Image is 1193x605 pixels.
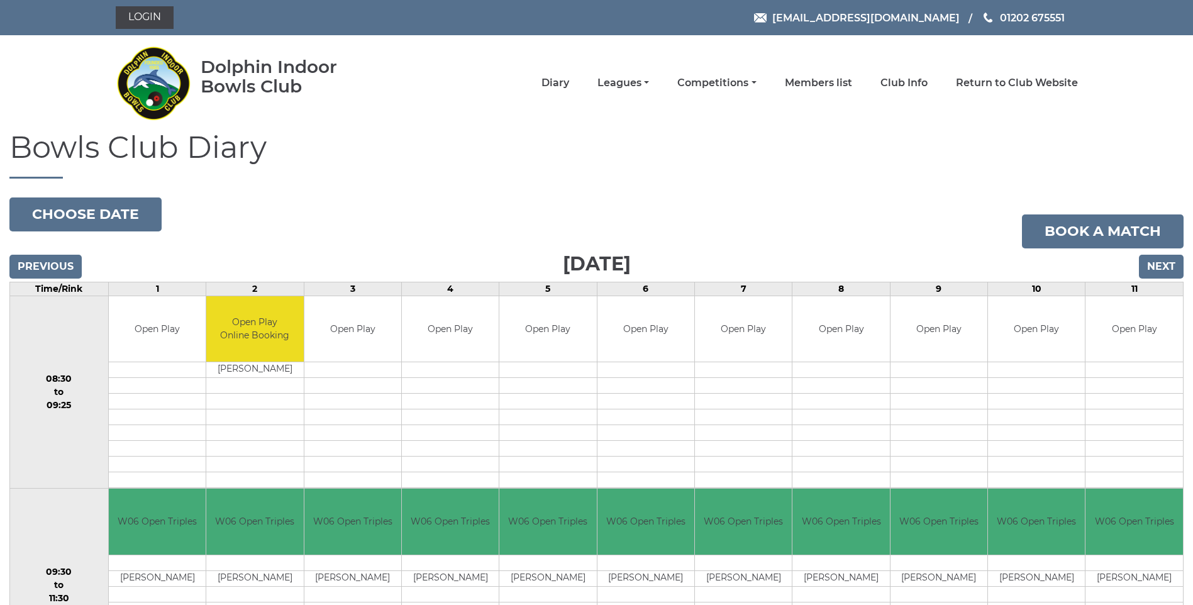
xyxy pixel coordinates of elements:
[956,76,1078,90] a: Return to Club Website
[988,489,1085,555] td: W06 Open Triples
[792,282,890,296] td: 8
[9,197,162,231] button: Choose date
[1085,296,1183,362] td: Open Play
[201,57,377,96] div: Dolphin Indoor Bowls Club
[108,282,206,296] td: 1
[890,282,987,296] td: 9
[206,296,303,362] td: Open Play Online Booking
[988,296,1085,362] td: Open Play
[541,76,569,90] a: Diary
[988,282,1085,296] td: 10
[792,296,889,362] td: Open Play
[9,255,82,279] input: Previous
[1000,11,1065,23] span: 01202 675551
[785,76,852,90] a: Members list
[402,296,499,362] td: Open Play
[792,570,889,586] td: [PERSON_NAME]
[304,489,401,555] td: W06 Open Triples
[401,282,499,296] td: 4
[206,362,303,378] td: [PERSON_NAME]
[891,570,987,586] td: [PERSON_NAME]
[206,570,303,586] td: [PERSON_NAME]
[109,296,206,362] td: Open Play
[597,570,694,586] td: [PERSON_NAME]
[9,131,1184,179] h1: Bowls Club Diary
[206,282,304,296] td: 2
[754,13,767,23] img: Email
[1022,214,1184,248] a: Book a match
[1085,489,1183,555] td: W06 Open Triples
[499,282,597,296] td: 5
[597,489,694,555] td: W06 Open Triples
[982,10,1065,26] a: Phone us 01202 675551
[10,282,109,296] td: Time/Rink
[891,296,987,362] td: Open Play
[10,296,109,489] td: 08:30 to 09:25
[695,282,792,296] td: 7
[109,489,206,555] td: W06 Open Triples
[891,489,987,555] td: W06 Open Triples
[304,282,401,296] td: 3
[695,570,792,586] td: [PERSON_NAME]
[792,489,889,555] td: W06 Open Triples
[499,489,596,555] td: W06 Open Triples
[1085,570,1183,586] td: [PERSON_NAME]
[109,570,206,586] td: [PERSON_NAME]
[402,570,499,586] td: [PERSON_NAME]
[695,296,792,362] td: Open Play
[754,10,960,26] a: Email [EMAIL_ADDRESS][DOMAIN_NAME]
[116,39,191,127] img: Dolphin Indoor Bowls Club
[499,296,596,362] td: Open Play
[988,570,1085,586] td: [PERSON_NAME]
[1139,255,1184,279] input: Next
[304,570,401,586] td: [PERSON_NAME]
[499,570,596,586] td: [PERSON_NAME]
[116,6,174,29] a: Login
[880,76,928,90] a: Club Info
[695,489,792,555] td: W06 Open Triples
[402,489,499,555] td: W06 Open Triples
[1085,282,1184,296] td: 11
[677,76,756,90] a: Competitions
[304,296,401,362] td: Open Play
[772,11,960,23] span: [EMAIL_ADDRESS][DOMAIN_NAME]
[206,489,303,555] td: W06 Open Triples
[984,13,992,23] img: Phone us
[597,296,694,362] td: Open Play
[597,282,694,296] td: 6
[597,76,649,90] a: Leagues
